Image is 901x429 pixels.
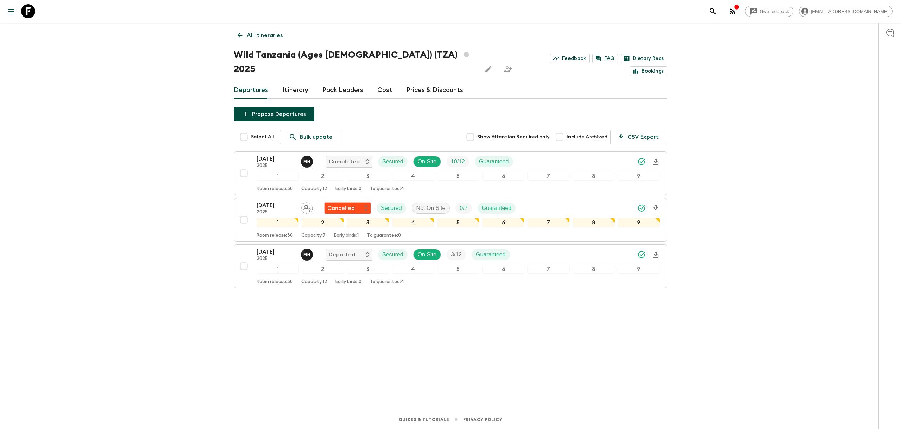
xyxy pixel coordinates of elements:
a: Itinerary [282,82,308,99]
button: search adventures [706,4,720,18]
div: 5 [437,265,479,274]
p: 0 / 7 [460,204,467,212]
div: 8 [573,265,615,274]
p: To guarantee: 4 [370,279,404,285]
a: Feedback [550,54,590,63]
div: 3 [347,265,389,274]
h1: Wild Tanzania (Ages [DEMOGRAPHIC_DATA]) (TZA) 2025 [234,48,476,76]
div: 8 [573,218,615,227]
a: Dietary Reqs [621,54,667,63]
div: 2 [302,218,344,227]
p: To guarantee: 4 [370,186,404,192]
a: Prices & Discounts [407,82,463,99]
span: Mbasha Halfani [301,158,314,163]
a: Guides & Tutorials [399,416,449,423]
div: 7 [527,218,569,227]
div: [EMAIL_ADDRESS][DOMAIN_NAME] [799,6,893,17]
div: 8 [573,172,615,181]
svg: Download Onboarding [651,204,660,213]
div: Not On Site [412,203,450,214]
p: Capacity: 12 [301,186,327,192]
p: Completed [329,157,360,166]
span: Give feedback [756,9,793,14]
p: Room release: 30 [257,233,293,238]
div: 1 [257,265,299,274]
div: 7 [527,172,569,181]
p: Guaranteed [479,157,509,166]
p: Cancelled [327,204,355,212]
div: On Site [413,156,441,167]
p: 3 / 12 [451,250,462,259]
div: 5 [437,172,479,181]
span: Select All [251,133,274,141]
p: Room release: 30 [257,279,293,285]
div: 6 [482,265,524,274]
button: [DATE]2025Assign pack leaderFlash Pack cancellationSecuredNot On SiteTrip FillGuaranteed123456789... [234,198,667,242]
span: Share this itinerary [501,62,515,76]
p: Not On Site [416,204,446,212]
p: 2025 [257,256,295,262]
p: Early birds: 1 [334,233,359,238]
p: Bulk update [300,133,333,141]
p: [DATE] [257,201,295,210]
a: Departures [234,82,268,99]
span: [EMAIL_ADDRESS][DOMAIN_NAME] [807,9,892,14]
button: Propose Departures [234,107,314,121]
a: All itineraries [234,28,286,42]
div: 4 [392,172,434,181]
div: 9 [618,218,660,227]
p: Guaranteed [476,250,506,259]
div: 4 [392,218,434,227]
p: [DATE] [257,248,295,256]
div: Trip Fill [447,156,469,167]
p: Guaranteed [482,204,512,212]
a: Pack Leaders [322,82,363,99]
p: [DATE] [257,155,295,163]
p: To guarantee: 0 [367,233,401,238]
svg: Synced Successfully [637,157,646,166]
div: Secured [377,203,406,214]
p: Secured [382,157,403,166]
span: Assign pack leader [301,204,313,210]
div: 2 [302,265,344,274]
p: Early birds: 0 [335,279,361,285]
button: menu [4,4,18,18]
div: Flash Pack cancellation [324,202,371,214]
button: Edit this itinerary [481,62,496,76]
svg: Download Onboarding [651,251,660,259]
span: Mbasha Halfani [301,251,314,256]
p: 2025 [257,210,295,215]
p: 2025 [257,163,295,169]
span: Show Attention Required only [477,133,550,141]
a: FAQ [592,54,618,63]
a: Give feedback [745,6,793,17]
button: CSV Export [610,130,667,144]
p: Departed [329,250,355,259]
div: 2 [302,172,344,181]
p: Secured [381,204,402,212]
div: 7 [527,265,569,274]
div: Secured [378,156,408,167]
div: 4 [392,265,434,274]
div: On Site [413,249,441,260]
div: 1 [257,218,299,227]
svg: Synced Successfully [637,250,646,259]
div: 6 [482,218,524,227]
button: [DATE]2025Mbasha HalfaniDepartedSecuredOn SiteTrip FillGuaranteed123456789Room release:30Capacity... [234,244,667,288]
div: 1 [257,172,299,181]
div: Trip Fill [455,203,472,214]
span: Include Archived [567,133,607,141]
p: Capacity: 7 [301,233,326,238]
p: On Site [418,157,436,166]
a: Bookings [630,66,667,76]
p: All itineraries [247,31,283,39]
div: 3 [347,172,389,181]
div: Trip Fill [447,249,466,260]
div: Secured [378,249,408,260]
a: Bulk update [280,130,341,144]
svg: Download Onboarding [651,158,660,166]
p: Room release: 30 [257,186,293,192]
div: 5 [437,218,479,227]
p: Secured [382,250,403,259]
a: Cost [377,82,392,99]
